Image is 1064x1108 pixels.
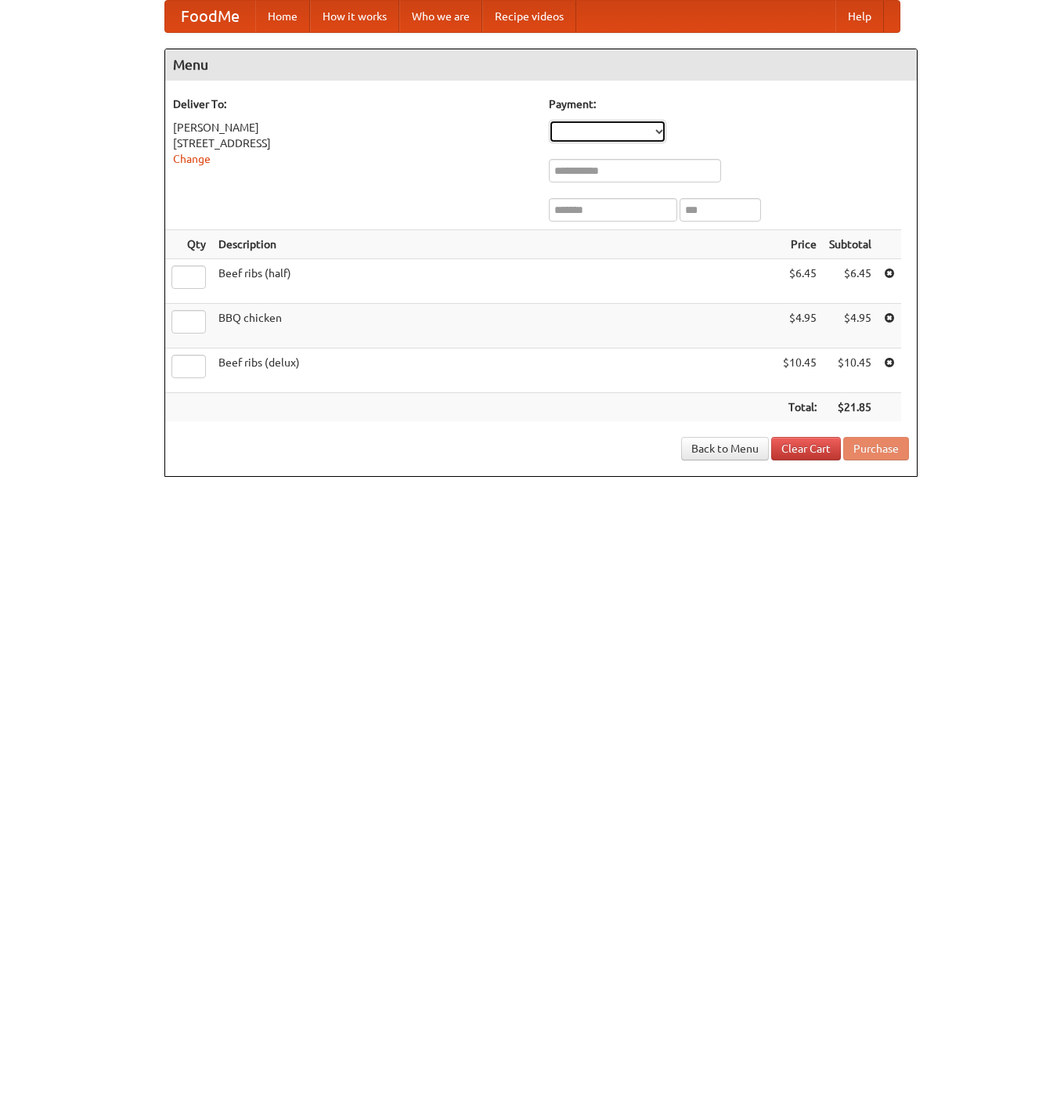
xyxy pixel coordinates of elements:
th: Subtotal [823,230,878,259]
th: $21.85 [823,393,878,422]
a: Who we are [399,1,482,32]
td: $10.45 [777,348,823,393]
a: How it works [310,1,399,32]
th: Price [777,230,823,259]
th: Qty [165,230,212,259]
h4: Menu [165,49,917,81]
th: Description [212,230,777,259]
td: $4.95 [823,304,878,348]
td: $4.95 [777,304,823,348]
th: Total: [777,393,823,422]
h5: Payment: [549,96,909,112]
td: $10.45 [823,348,878,393]
td: Beef ribs (half) [212,259,777,304]
h5: Deliver To: [173,96,533,112]
a: Back to Menu [681,437,769,460]
a: Home [255,1,310,32]
a: Help [835,1,884,32]
div: [PERSON_NAME] [173,120,533,135]
td: $6.45 [777,259,823,304]
td: $6.45 [823,259,878,304]
a: Recipe videos [482,1,576,32]
a: FoodMe [165,1,255,32]
button: Purchase [843,437,909,460]
div: [STREET_ADDRESS] [173,135,533,151]
a: Clear Cart [771,437,841,460]
td: Beef ribs (delux) [212,348,777,393]
a: Change [173,153,211,165]
td: BBQ chicken [212,304,777,348]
